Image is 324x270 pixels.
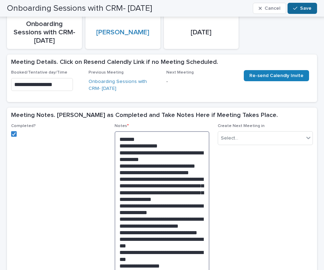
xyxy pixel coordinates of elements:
h2: Meeting Details. Click on Resend Calendly Link if no Meeting Scheduled. [11,59,218,66]
span: Previous Meeting [89,70,124,75]
span: Next Meeting [166,70,194,75]
p: [DATE] [168,28,235,36]
h2: Meeting Notes. [PERSON_NAME] as Completed and Take Notes Here if Meeting Takes Place. [11,112,278,119]
button: Save [288,3,317,14]
a: Onboarding Sessions with CRM- [DATE] [89,78,158,93]
span: Booked/Tentative day/Time [11,70,67,75]
div: Select... [221,135,238,142]
span: Re-send Calendly Invite [249,73,304,78]
button: Cancel [253,3,286,14]
span: Completed? [11,124,36,128]
span: Save [300,6,311,11]
a: [PERSON_NAME] [96,28,149,36]
span: Notes [115,124,129,128]
span: Cancel [265,6,280,11]
p: - [166,78,235,85]
span: Create Next Meeting in [218,124,265,128]
h2: Onboarding Sessions with CRM- [DATE] [7,3,152,14]
p: Onboarding Sessions with CRM- [DATE] [11,20,78,45]
a: Re-send Calendly Invite [244,70,309,81]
